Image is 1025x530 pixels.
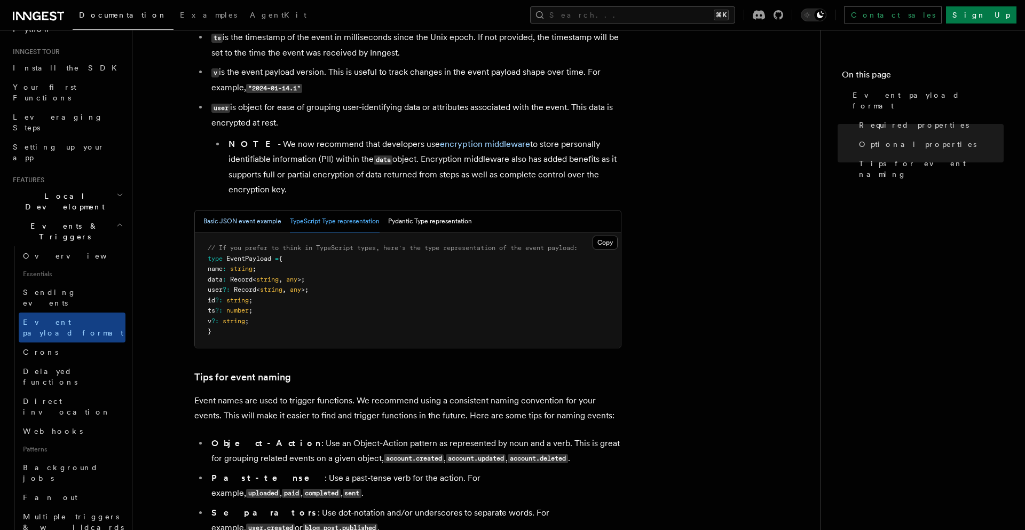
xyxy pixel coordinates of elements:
[9,107,125,137] a: Leveraging Steps
[9,48,60,56] span: Inngest tour
[226,307,249,314] span: number
[9,216,125,246] button: Events & Triggers
[225,137,621,197] li: - We now recommend that developers use to store personally identifiable information (PII) within ...
[855,115,1004,135] a: Required properties
[223,265,226,272] span: :
[208,436,621,466] li: : Use an Object-Action pattern as represented by noun and a verb. This is great for grouping rela...
[208,297,215,304] span: id
[208,244,578,252] span: // If you prefer to think in TypeScript types, here's the type representation of the event payload:
[243,3,313,29] a: AgentKit
[245,317,249,325] span: ;
[9,221,116,242] span: Events & Triggers
[13,113,103,132] span: Leveraging Steps
[19,458,125,488] a: Background jobs
[440,139,530,149] a: encryption middleware
[23,288,76,307] span: Sending events
[19,362,125,392] a: Delayed functions
[234,286,256,293] span: Record
[215,307,223,314] span: ?:
[19,488,125,507] a: Fan out
[23,252,133,260] span: Overview
[844,6,942,24] a: Contact sales
[286,276,297,283] span: any
[226,255,271,262] span: EventPayload
[19,392,125,422] a: Direct invocation
[208,30,621,60] li: is the timestamp of the event in milliseconds since the Unix epoch. If not provided, the timestam...
[208,265,223,272] span: name
[9,191,116,212] span: Local Development
[275,255,279,262] span: =
[174,3,243,29] a: Examples
[9,176,44,184] span: Features
[9,58,125,77] a: Install the SDK
[79,11,167,19] span: Documentation
[859,120,969,130] span: Required properties
[859,158,1004,180] span: Tips for event naming
[290,286,301,293] span: any
[256,276,279,283] span: string
[211,317,219,325] span: ?:
[848,85,1004,115] a: Event payload format
[208,100,621,197] li: is object for ease of grouping user-identifying data or attributes associated with the event. Thi...
[211,104,230,113] code: user
[211,508,318,518] strong: Separators
[343,489,361,498] code: sent
[211,438,321,448] strong: Object-Action
[223,276,226,283] span: :
[249,307,253,314] span: ;
[208,317,211,325] span: v
[23,397,111,416] span: Direct invocation
[19,342,125,362] a: Crons
[19,441,125,458] span: Patterns
[19,313,125,342] a: Event payload format
[19,422,125,441] a: Webhooks
[282,286,286,293] span: ,
[508,454,567,463] code: account.deleted
[223,286,230,293] span: ?:
[208,65,621,96] li: is the event payload version. This is useful to track changes in the event payload shape over tim...
[593,236,618,250] button: Copy
[303,489,340,498] code: completed
[73,3,174,30] a: Documentation
[9,137,125,167] a: Setting up your app
[215,297,223,304] span: ?:
[855,135,1004,154] a: Optional properties
[208,276,223,283] span: data
[19,266,125,283] span: Essentials
[208,255,223,262] span: type
[253,265,256,272] span: ;
[194,370,291,385] a: Tips for event naming
[374,155,392,165] code: data
[384,454,444,463] code: account.created
[946,6,1016,24] a: Sign Up
[208,328,211,335] span: }
[23,493,77,502] span: Fan out
[246,489,280,498] code: uploaded
[23,427,83,435] span: Webhooks
[714,10,729,20] kbd: ⌘K
[180,11,237,19] span: Examples
[388,211,472,232] button: Pydantic Type representation
[9,186,125,216] button: Local Development
[279,276,282,283] span: ,
[228,139,278,149] strong: NOTE
[23,348,58,356] span: Crons
[19,246,125,266] a: Overview
[23,463,98,482] span: Background jobs
[801,9,826,21] button: Toggle dark mode
[208,286,223,293] span: user
[194,393,621,423] p: Event names are used to trigger functions. We recommend using a consistent naming convention for ...
[13,83,76,102] span: Your first Functions
[13,64,123,72] span: Install the SDK
[250,11,306,19] span: AgentKit
[211,34,223,43] code: ts
[853,90,1004,111] span: Event payload format
[246,84,302,93] code: "2024-01-14.1"
[203,211,281,232] button: Basic JSON event example
[842,68,1004,85] h4: On this page
[211,473,325,483] strong: Past-tense
[249,297,253,304] span: ;
[211,68,219,77] code: v
[290,211,380,232] button: TypeScript Type representation
[279,255,282,262] span: {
